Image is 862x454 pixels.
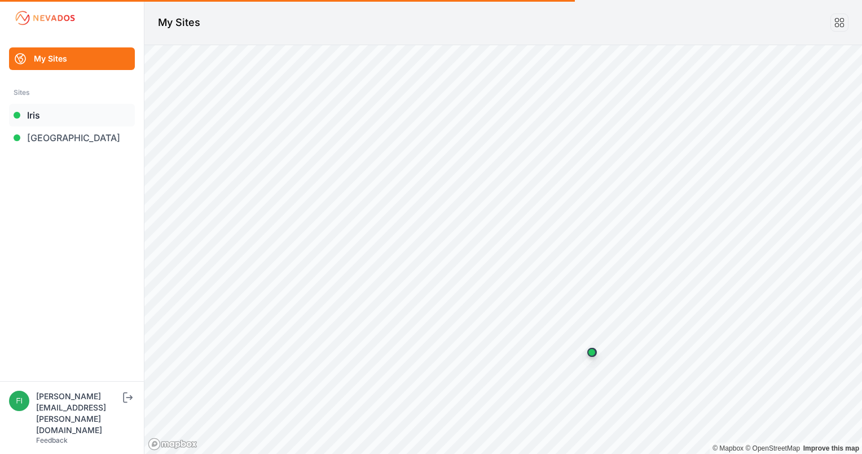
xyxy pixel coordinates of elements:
[9,47,135,70] a: My Sites
[158,15,200,30] h1: My Sites
[36,391,121,436] div: [PERSON_NAME][EMAIL_ADDRESS][PERSON_NAME][DOMAIN_NAME]
[580,341,603,364] div: Map marker
[9,391,29,411] img: fidel.lopez@prim.com
[803,444,859,452] a: Map feedback
[14,86,130,99] div: Sites
[148,438,197,451] a: Mapbox logo
[36,436,68,444] a: Feedback
[745,444,800,452] a: OpenStreetMap
[14,9,77,27] img: Nevados
[144,45,862,454] canvas: Map
[9,104,135,126] a: Iris
[9,126,135,149] a: [GEOGRAPHIC_DATA]
[713,444,744,452] a: Mapbox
